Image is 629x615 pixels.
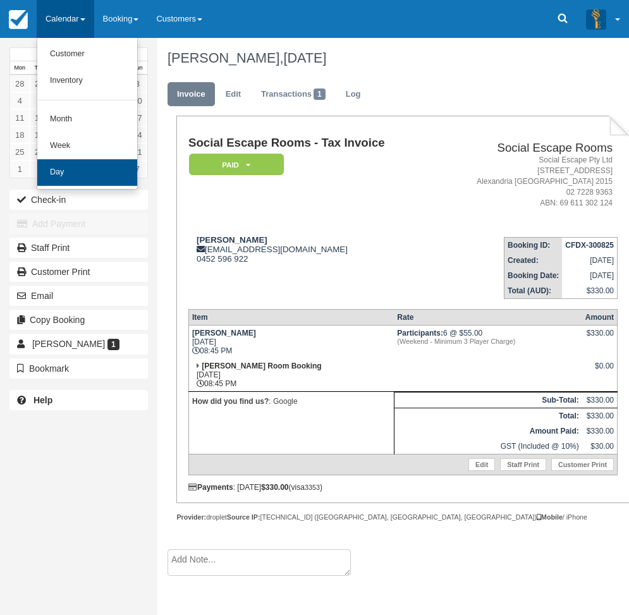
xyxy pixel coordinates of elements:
th: Amount [582,309,618,325]
td: $330.00 [582,423,618,439]
a: 29 [30,75,49,92]
a: 28 [10,75,30,92]
a: Paid [188,153,279,176]
h1: [PERSON_NAME], [168,51,620,66]
strong: CFDX-300825 [565,241,614,250]
strong: [PERSON_NAME] Room Booking [202,362,321,370]
a: 19 [30,126,49,143]
button: Add Payment [9,214,148,234]
img: checkfront-main-nav-mini-logo.png [9,10,28,29]
a: Invoice [168,82,215,107]
strong: Mobile [537,513,563,521]
td: 6 @ $55.00 [394,325,582,358]
td: [DATE] 08:45 PM [188,358,394,392]
strong: Source IP: [227,513,260,521]
td: [DATE] [562,253,617,268]
button: Copy Booking [9,310,148,330]
div: $330.00 [585,329,614,348]
a: Month [37,106,137,133]
ul: Calendar [37,38,138,190]
em: (Weekend - Minimum 3 Player Charge) [397,338,578,345]
div: [EMAIL_ADDRESS][DOMAIN_NAME] 0452 596 922 [188,235,435,264]
strong: $330.00 [261,483,288,492]
address: Social Escape Pty Ltd [STREET_ADDRESS] Alexandria [GEOGRAPHIC_DATA] 2015 02 7228 9363 ABN: 69 611... [439,155,613,209]
strong: Provider: [176,513,206,521]
th: Total: [394,408,582,423]
b: Help [34,395,52,405]
strong: [PERSON_NAME] [192,329,256,338]
th: Total (AUD): [504,283,562,299]
td: GST (Included @ 10%) [394,439,582,454]
span: 1 [314,88,326,100]
a: Edit [468,458,495,471]
a: 18 [10,126,30,143]
a: Transactions1 [252,82,335,107]
td: $330.00 [562,283,617,299]
a: Help [9,390,148,410]
a: 5 [30,92,49,109]
strong: [PERSON_NAME] [197,235,267,245]
small: 3353 [305,484,320,491]
th: Booking Date: [504,268,562,283]
h1: Social Escape Rooms - Tax Invoice [188,137,435,150]
td: [DATE] 08:45 PM [188,325,394,358]
th: Amount Paid: [394,423,582,439]
th: Item [188,309,394,325]
td: $330.00 [582,408,618,423]
span: 1 [107,339,119,350]
a: Customer Print [9,262,148,282]
em: Paid [189,154,284,176]
a: [PERSON_NAME] 1 [9,334,148,354]
p: : Google [192,395,391,408]
a: Week [37,133,137,159]
button: Email [9,286,148,306]
a: Customer [37,41,137,68]
a: 2 [30,161,49,178]
a: Customer Print [551,458,614,471]
a: Staff Print [9,238,148,258]
a: Edit [216,82,250,107]
th: Rate [394,309,582,325]
a: Log [336,82,370,107]
img: A3 [586,9,606,29]
th: Tue [30,61,49,75]
strong: Participants [397,329,443,338]
a: 12 [30,109,49,126]
a: 26 [30,143,49,161]
span: [PERSON_NAME] [32,339,105,349]
td: [DATE] [562,268,617,283]
div: $0.00 [585,362,614,381]
td: $30.00 [582,439,618,454]
th: Sub-Total: [394,392,582,408]
span: [DATE] [283,50,326,66]
a: Staff Print [500,458,546,471]
div: : [DATE] (visa ) [188,483,618,492]
a: 25 [10,143,30,161]
button: Bookmark [9,358,148,379]
a: 11 [10,109,30,126]
th: Mon [10,61,30,75]
h2: Social Escape Rooms [439,142,613,155]
td: $330.00 [582,392,618,408]
a: 1 [10,161,30,178]
a: Day [37,159,137,186]
th: Created: [504,253,562,268]
a: 4 [10,92,30,109]
th: Booking ID: [504,237,562,253]
div: droplet [TECHNICAL_ID] ([GEOGRAPHIC_DATA], [GEOGRAPHIC_DATA], [GEOGRAPHIC_DATA]) / iPhone [176,513,629,522]
a: Inventory [37,68,137,94]
strong: Payments [188,483,233,492]
button: Check-in [9,190,148,210]
strong: How did you find us? [192,397,269,406]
